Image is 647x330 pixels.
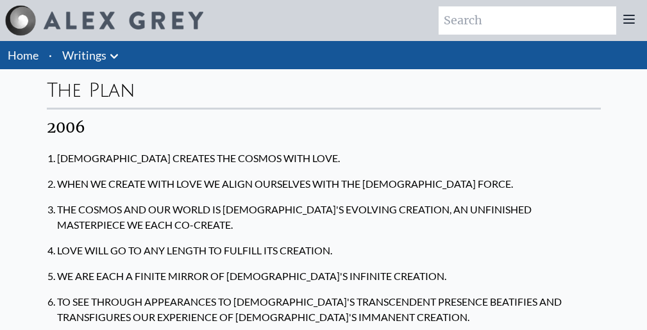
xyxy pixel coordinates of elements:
[62,46,106,64] a: Writings
[57,289,601,330] p: TO SEE THROUGH APPEARANCES TO [DEMOGRAPHIC_DATA]'S TRANSCENDENT PRESENCE BEATIFIES AND TRANSFIGUR...
[57,197,601,238] p: THE COSMOS AND OUR WORLD IS [DEMOGRAPHIC_DATA]'S EVOLVING CREATION, AN UNFINISHED MASTERPIECE WE ...
[439,6,616,35] input: Search
[47,117,601,138] div: 2006
[57,263,601,289] p: WE ARE EACH A FINITE MIRROR OF [DEMOGRAPHIC_DATA]'S INFINITE CREATION.
[8,48,38,62] a: Home
[57,145,601,171] p: [DEMOGRAPHIC_DATA] CREATES THE COSMOS WITH LOVE.
[47,79,601,108] div: The Plan
[57,238,601,263] p: LOVE WILL GO TO ANY LENGTH TO FULFILL ITS CREATION.
[44,41,57,69] li: ·
[57,171,601,197] p: WHEN WE CREATE WITH LOVE WE ALIGN OURSELVES WITH THE [DEMOGRAPHIC_DATA] FORCE.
